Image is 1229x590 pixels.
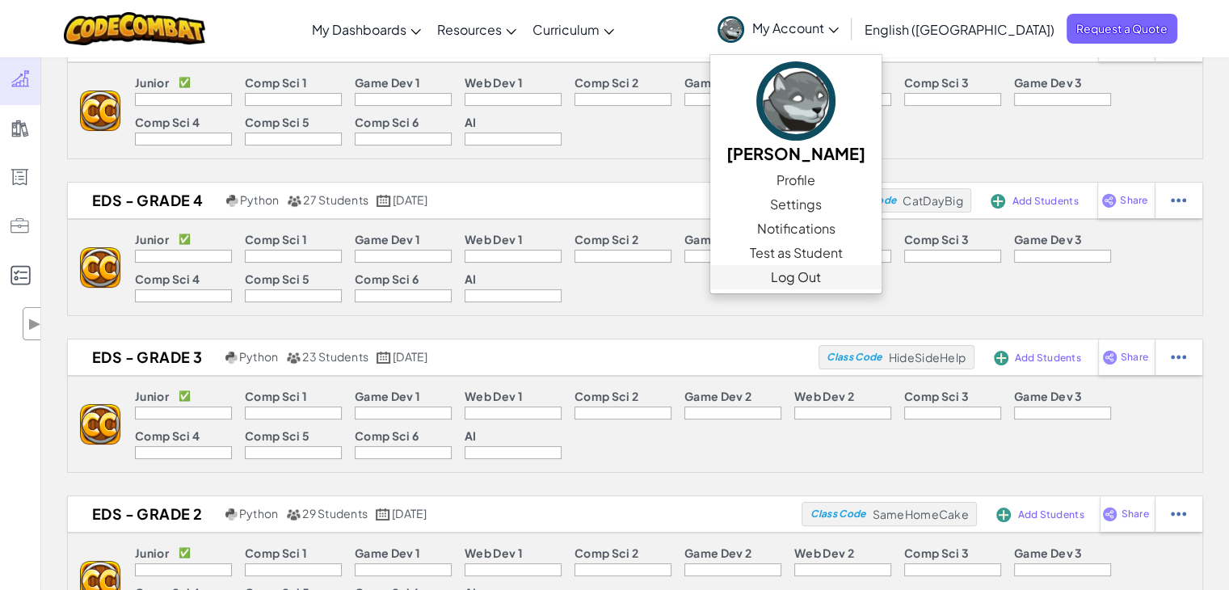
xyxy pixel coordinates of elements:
[245,272,309,285] p: Comp Sci 5
[1171,507,1186,521] img: IconStudentEllipsis.svg
[1015,353,1081,363] span: Add Students
[68,345,819,369] a: EDS - Grade 3 Python 23 Students [DATE]
[245,546,307,559] p: Comp Sci 1
[718,16,744,43] img: avatar
[1014,546,1082,559] p: Game Dev 3
[303,192,368,207] span: 27 Students
[465,546,523,559] p: Web Dev 1
[135,546,169,559] p: Junior
[80,404,120,445] img: logo
[684,233,751,246] p: Game Dev 2
[377,195,391,207] img: calendar.svg
[245,390,307,402] p: Comp Sci 1
[225,508,238,520] img: python.png
[1017,510,1084,520] span: Add Students
[245,116,309,129] p: Comp Sci 5
[135,116,200,129] p: Comp Sci 4
[684,390,751,402] p: Game Dev 2
[245,429,309,442] p: Comp Sci 5
[465,233,523,246] p: Web Dev 1
[1171,350,1186,365] img: IconStudentEllipsis.svg
[302,506,368,520] span: 29 Students
[68,502,802,526] a: EDS - Grade 2 Python 29 Students [DATE]
[465,116,477,129] p: AI
[857,7,1063,51] a: English ([GEOGRAPHIC_DATA])
[393,349,427,364] span: [DATE]
[64,12,205,45] img: CodeCombat logo
[756,61,835,141] img: avatar
[80,91,120,131] img: logo
[1171,193,1186,208] img: IconStudentEllipsis.svg
[286,508,301,520] img: MultipleUsers.png
[239,349,278,364] span: Python
[392,506,427,520] span: [DATE]
[873,507,969,521] span: SameHomeCake
[710,217,882,241] a: Notifications
[904,546,969,559] p: Comp Sci 3
[312,21,406,38] span: My Dashboards
[376,508,390,520] img: calendar.svg
[991,194,1005,209] img: IconAddStudents.svg
[225,352,238,364] img: python.png
[355,272,419,285] p: Comp Sci 6
[179,233,191,246] p: ✅
[465,272,477,285] p: AI
[994,351,1008,365] img: IconAddStudents.svg
[810,509,865,519] span: Class Code
[1014,76,1082,89] p: Game Dev 3
[355,116,419,129] p: Comp Sci 6
[27,312,41,335] span: ▶
[355,390,420,402] p: Game Dev 1
[465,390,523,402] p: Web Dev 1
[135,272,200,285] p: Comp Sci 4
[68,345,221,369] h2: EDS - Grade 3
[904,76,969,89] p: Comp Sci 3
[575,76,638,89] p: Comp Sci 2
[80,247,120,288] img: logo
[1102,507,1117,521] img: IconShare_Purple.svg
[302,349,368,364] span: 23 Students
[1067,14,1177,44] a: Request a Quote
[524,7,622,51] a: Curriculum
[889,350,966,365] span: HideSideHelp
[865,21,1054,38] span: English ([GEOGRAPHIC_DATA])
[1014,390,1082,402] p: Game Dev 3
[575,233,638,246] p: Comp Sci 2
[245,76,307,89] p: Comp Sci 1
[135,76,169,89] p: Junior
[827,352,882,362] span: Class Code
[726,141,865,166] h5: [PERSON_NAME]
[68,188,222,213] h2: EDS - Grade 4
[465,76,523,89] p: Web Dev 1
[179,76,191,89] p: ✅
[355,233,420,246] p: Game Dev 1
[437,21,502,38] span: Resources
[1121,509,1148,519] span: Share
[135,390,169,402] p: Junior
[355,429,419,442] p: Comp Sci 6
[575,390,638,402] p: Comp Sci 2
[752,19,839,36] span: My Account
[794,390,854,402] p: Web Dev 2
[710,265,882,289] a: Log Out
[794,546,854,559] p: Web Dev 2
[684,76,751,89] p: Game Dev 2
[710,241,882,265] a: Test as Student
[239,506,278,520] span: Python
[135,233,169,246] p: Junior
[1101,193,1117,208] img: IconShare_Purple.svg
[903,193,962,208] span: CatDayBig
[575,546,638,559] p: Comp Sci 2
[429,7,524,51] a: Resources
[355,546,420,559] p: Game Dev 1
[1014,233,1082,246] p: Game Dev 3
[1120,196,1147,205] span: Share
[286,352,301,364] img: MultipleUsers.png
[465,429,477,442] p: AI
[68,502,221,526] h2: EDS - Grade 2
[179,390,191,402] p: ✅
[304,7,429,51] a: My Dashboards
[240,192,279,207] span: Python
